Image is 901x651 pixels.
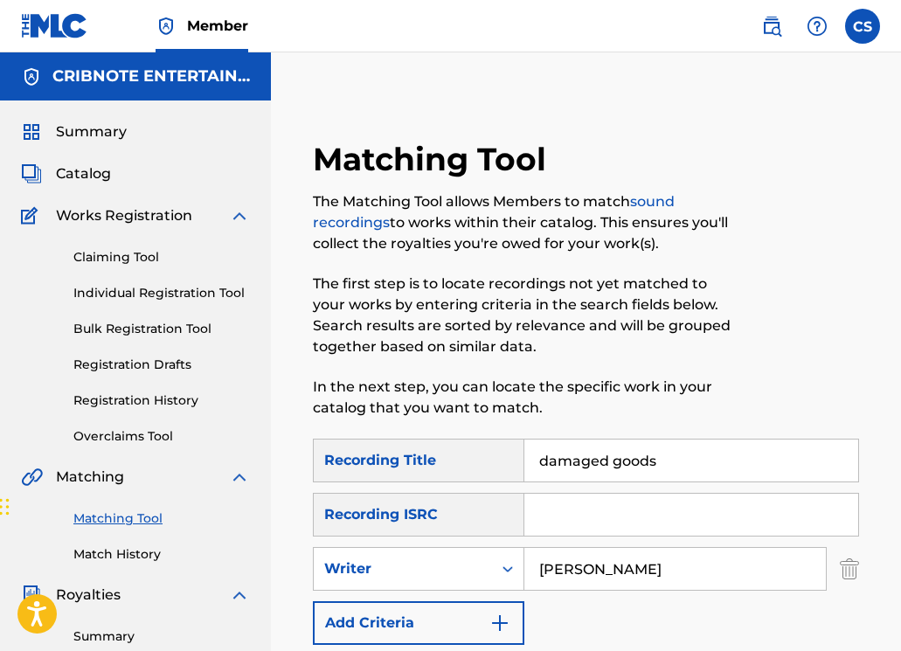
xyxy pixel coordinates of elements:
a: Registration History [73,391,250,410]
span: Matching [56,467,124,488]
img: expand [229,467,250,488]
iframe: Resource Center [852,408,901,549]
img: search [761,16,782,37]
span: Royalties [56,585,121,606]
img: expand [229,205,250,226]
span: Member [187,16,248,36]
a: Public Search [754,9,789,44]
img: Royalties [21,585,42,606]
a: Match History [73,545,250,564]
a: Summary [73,627,250,646]
a: SummarySummary [21,121,127,142]
img: Delete Criterion [840,547,859,591]
a: Bulk Registration Tool [73,320,250,338]
img: Summary [21,121,42,142]
span: Summary [56,121,127,142]
a: CatalogCatalog [21,163,111,184]
img: 9d2ae6d4665cec9f34b9.svg [489,613,510,634]
img: Accounts [21,66,42,87]
a: Individual Registration Tool [73,284,250,302]
h2: Matching Tool [313,140,555,179]
a: Overclaims Tool [73,427,250,446]
button: Add Criteria [313,601,524,645]
div: User Menu [845,9,880,44]
span: Catalog [56,163,111,184]
h5: CRIBNOTE ENTERTAINMENT LLC [52,66,250,87]
p: The Matching Tool allows Members to match to works within their catalog. This ensures you'll coll... [313,191,733,254]
img: Works Registration [21,205,44,226]
div: Help [800,9,835,44]
img: expand [229,585,250,606]
img: MLC Logo [21,13,88,38]
a: Registration Drafts [73,356,250,374]
img: Top Rightsholder [156,16,177,37]
a: Matching Tool [73,509,250,528]
span: Works Registration [56,205,192,226]
a: Claiming Tool [73,248,250,267]
p: In the next step, you can locate the specific work in your catalog that you want to match. [313,377,733,419]
img: help [807,16,828,37]
img: Catalog [21,163,42,184]
div: Writer [324,558,482,579]
p: The first step is to locate recordings not yet matched to your works by entering criteria in the ... [313,274,733,357]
